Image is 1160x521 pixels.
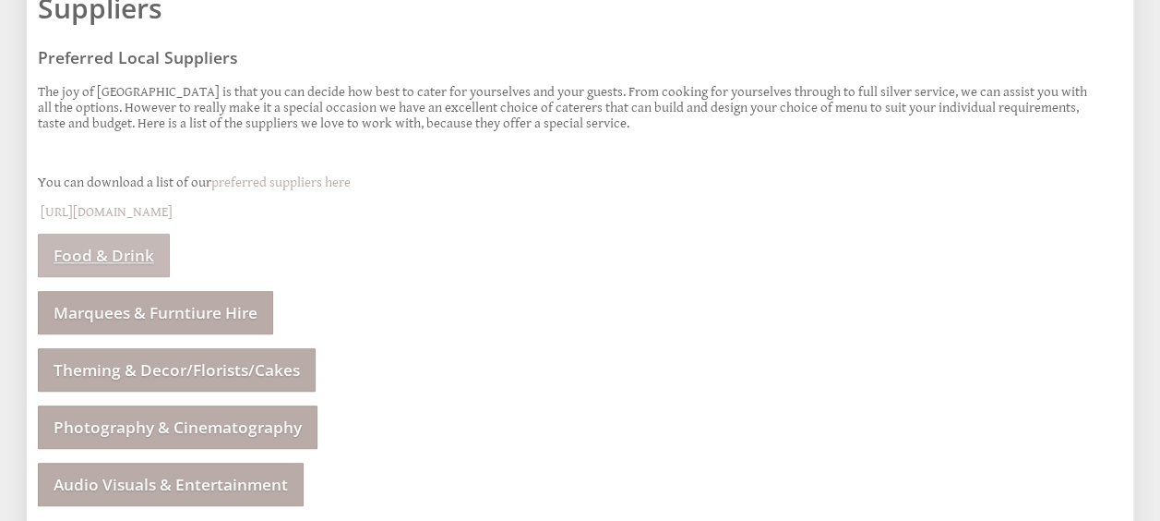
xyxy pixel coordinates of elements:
a: preferred suppliers here [211,175,351,190]
a: Food & Drink [38,234,170,277]
a: Marquees & Furntiure Hire [38,291,273,334]
a: Photography & Cinematography [38,406,317,449]
p: The joy of [GEOGRAPHIC_DATA] is that you can decide how best to cater for yourselves and your gue... [38,84,1100,131]
p: You can download a list of our [38,175,1100,190]
a: Theming & Decor/Florists/Cakes [38,348,316,392]
a: Audio Visuals & Entertainment [38,463,304,506]
h3: Preferred Local Suppliers [38,46,1100,68]
a: [URL][DOMAIN_NAME] [41,204,173,220]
